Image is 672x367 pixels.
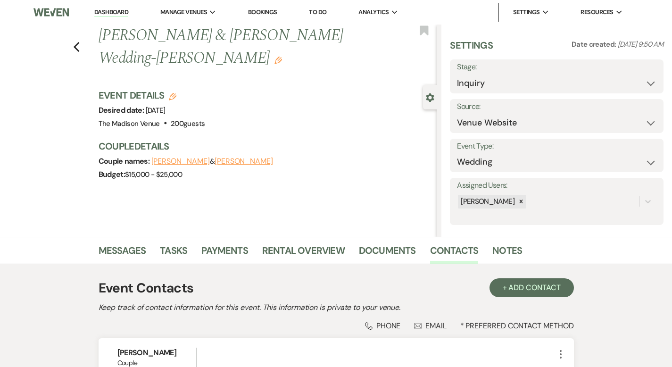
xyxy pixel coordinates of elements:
[430,243,479,264] a: Contacts
[151,157,273,166] span: &
[274,56,282,64] button: Edit
[146,106,166,115] span: [DATE]
[151,158,210,165] button: [PERSON_NAME]
[171,119,205,128] span: 200 guests
[581,8,613,17] span: Resources
[359,243,416,264] a: Documents
[99,278,194,298] h1: Event Contacts
[513,8,540,17] span: Settings
[457,179,656,192] label: Assigned Users:
[125,170,182,179] span: $15,000 - $25,000
[160,243,187,264] a: Tasks
[489,278,574,297] button: + Add Contact
[572,40,618,49] span: Date created:
[248,8,277,16] a: Bookings
[99,89,205,102] h3: Event Details
[99,243,146,264] a: Messages
[99,105,146,115] span: Desired date:
[457,100,656,114] label: Source:
[94,8,128,17] a: Dashboard
[457,140,656,153] label: Event Type:
[201,243,248,264] a: Payments
[117,348,196,358] h6: [PERSON_NAME]
[160,8,207,17] span: Manage Venues
[618,40,664,49] span: [DATE] 9:50 AM
[33,2,69,22] img: Weven Logo
[426,92,434,101] button: Close lead details
[458,195,516,209] div: [PERSON_NAME]
[99,140,428,153] h3: Couple Details
[492,243,522,264] a: Notes
[358,8,389,17] span: Analytics
[414,321,447,331] div: Email
[99,25,365,69] h1: [PERSON_NAME] & [PERSON_NAME] Wedding-[PERSON_NAME]
[99,119,160,128] span: The Madison Venue
[457,60,656,74] label: Stage:
[450,39,493,59] h3: Settings
[365,321,401,331] div: Phone
[99,302,574,313] h2: Keep track of contact information for this event. This information is private to your venue.
[99,156,151,166] span: Couple names:
[262,243,345,264] a: Rental Overview
[99,321,574,331] div: * Preferred Contact Method
[309,8,326,16] a: To Do
[99,169,125,179] span: Budget:
[215,158,273,165] button: [PERSON_NAME]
